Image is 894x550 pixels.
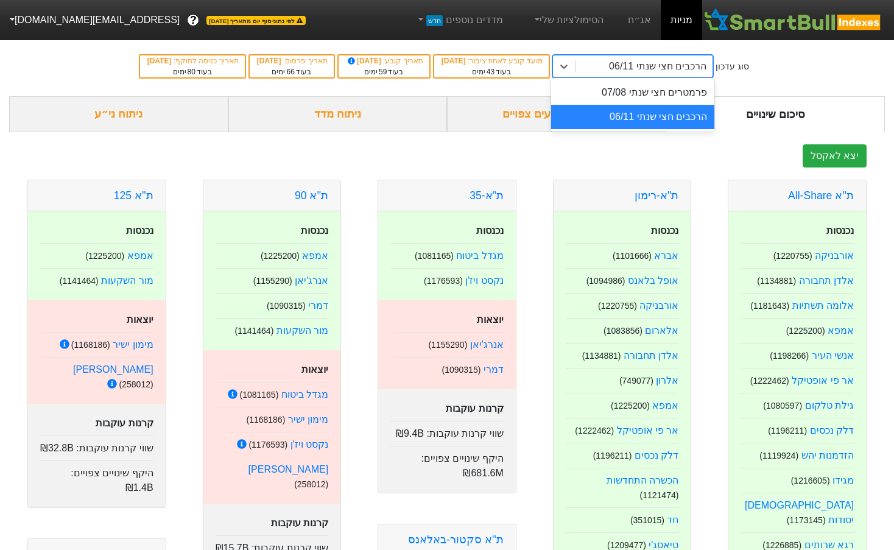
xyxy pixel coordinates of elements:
small: ( 749077 ) [619,376,653,386]
div: מועד קובע לאחוז ציבור : [440,55,543,66]
span: ₪1.4B [125,482,153,493]
small: ( 1141464 ) [60,276,99,286]
small: ( 1176593 ) [248,440,287,450]
div: היקף שינויים צפויים : [390,446,504,481]
a: מימון ישיר [288,414,328,425]
a: אר פי אופטיקל [617,425,679,435]
a: ת''א All-Share [788,189,854,202]
span: חדש [426,15,443,26]
span: ₪32.8B [40,443,74,453]
small: ( 1209477 ) [607,540,646,550]
strong: נכנסות [126,225,153,236]
a: הזדמנות יהש [801,450,854,460]
a: ת''א 90 [295,189,328,202]
small: ( 1181643 ) [750,301,789,311]
small: ( 1101666 ) [613,251,652,261]
span: ₪681.6M [463,468,503,478]
div: הרכבים חצי שנתי 06/11 [609,59,706,74]
a: רגא שרותים [804,540,854,550]
small: ( 1155290 ) [428,340,467,350]
a: ת''א 125 [114,189,153,202]
small: ( 351015 ) [630,515,664,525]
strong: יוצאות [477,314,504,325]
small: ( 1225200 ) [786,326,825,336]
a: דלק נכסים [810,425,854,435]
small: ( 1134881 ) [582,351,621,361]
small: ( 1225200 ) [85,251,124,261]
a: דמרי [308,300,328,311]
a: אורבניקה [639,300,678,311]
a: אופל בלאנס [628,275,678,286]
small: ( 1196211 ) [593,451,632,460]
span: לפי נתוני סוף יום מתאריך [DATE] [206,16,305,25]
a: אמפא [652,400,678,411]
div: תאריך פרסום : [256,55,328,66]
small: ( 1081165 ) [415,251,454,261]
a: דמרי [484,364,504,375]
a: מימון ישיר [113,339,153,350]
strong: קרנות עוקבות [96,418,153,428]
div: בעוד ימים [345,66,423,77]
a: מגידו [832,475,854,485]
span: [DATE] [442,57,468,65]
div: פרמטרים חצי שנתי 07/08 [551,80,714,105]
small: ( 1216605 ) [791,476,830,485]
strong: נכנסות [651,225,678,236]
span: ? [190,12,197,29]
span: 43 [487,68,495,76]
strong: קרנות עוקבות [271,518,328,528]
small: ( 1222462 ) [575,426,614,435]
strong: נכנסות [826,225,854,236]
div: בעוד ימים [440,66,543,77]
div: סיכום שינויים [666,96,885,132]
small: ( 1090315 ) [442,365,481,375]
span: ₪9.4B [396,428,424,439]
a: טיאסג'י [649,540,678,550]
a: אורבניקה [815,250,854,261]
button: יצא לאקסל [803,144,867,167]
div: ניתוח מדד [228,96,448,132]
a: אנרג'יאן [470,339,504,350]
a: דלק נכסים [635,450,678,460]
small: ( 1081165 ) [239,390,278,400]
a: [PERSON_NAME] [248,464,329,474]
a: מגדל ביטוח [456,250,503,261]
small: ( 1220755 ) [773,251,812,261]
small: ( 258012 ) [294,479,328,489]
small: ( 1220755 ) [598,301,637,311]
a: נקסט ויז'ן [290,439,329,450]
div: שווי קרנות עוקבות : [40,435,153,456]
a: הסימולציות שלי [527,8,609,32]
small: ( 1080597 ) [763,401,802,411]
a: חד [667,515,678,525]
small: ( 1134881 ) [757,276,796,286]
small: ( 1225200 ) [611,401,650,411]
a: מגדל ביטוח [281,389,328,400]
span: 80 [188,68,195,76]
div: ביקושים והיצעים צפויים [447,96,666,132]
div: הרכבים חצי שנתי 06/11 [551,105,714,129]
a: אלדן תחבורה [799,275,854,286]
small: ( 1090315 ) [267,301,306,311]
div: תאריך כניסה לתוקף : [146,55,239,66]
a: הכשרה התחדשות [607,475,678,485]
div: תאריך קובע : [345,55,423,66]
small: ( 1225200 ) [261,251,300,261]
a: ת''א-רימון [635,189,679,202]
strong: נכנסות [476,225,504,236]
a: אנרג'יאן [295,275,328,286]
div: ניתוח ני״ע [9,96,228,132]
a: מדדים נוספיםחדש [411,8,508,32]
strong: יוצאות [301,364,328,375]
a: אלדן תחבורה [624,350,678,361]
small: ( 1141464 ) [234,326,273,336]
a: אלארום [645,325,678,336]
div: סוג עדכון [716,60,749,73]
div: בעוד ימים [256,66,328,77]
a: [DEMOGRAPHIC_DATA] יסודות [745,500,854,525]
a: מור השקעות [276,325,328,336]
small: ( 1196211 ) [768,426,807,435]
strong: יוצאות [127,314,153,325]
small: ( 1173145 ) [787,515,826,525]
a: אנשי העיר [812,350,854,361]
